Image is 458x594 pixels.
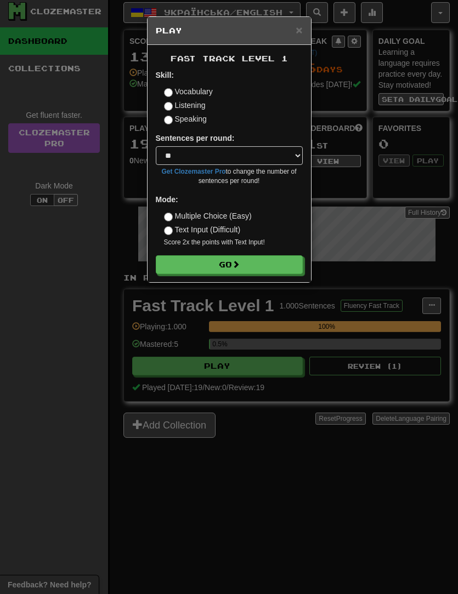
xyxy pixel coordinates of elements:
[156,167,303,186] small: to change the number of sentences per round!
[164,113,207,124] label: Speaking
[156,71,174,79] strong: Skill:
[164,100,206,111] label: Listening
[296,24,302,36] button: Close
[164,102,173,111] input: Listening
[162,168,226,175] a: Get Clozemaster Pro
[156,255,303,274] button: Go
[156,195,178,204] strong: Mode:
[164,86,213,97] label: Vocabulary
[164,116,173,124] input: Speaking
[164,224,241,235] label: Text Input (Difficult)
[164,210,252,221] label: Multiple Choice (Easy)
[171,54,288,63] span: Fast Track Level 1
[164,238,303,247] small: Score 2x the points with Text Input !
[296,24,302,36] span: ×
[164,226,173,235] input: Text Input (Difficult)
[164,88,173,97] input: Vocabulary
[156,25,303,36] h5: Play
[164,213,173,221] input: Multiple Choice (Easy)
[156,133,235,144] label: Sentences per round:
